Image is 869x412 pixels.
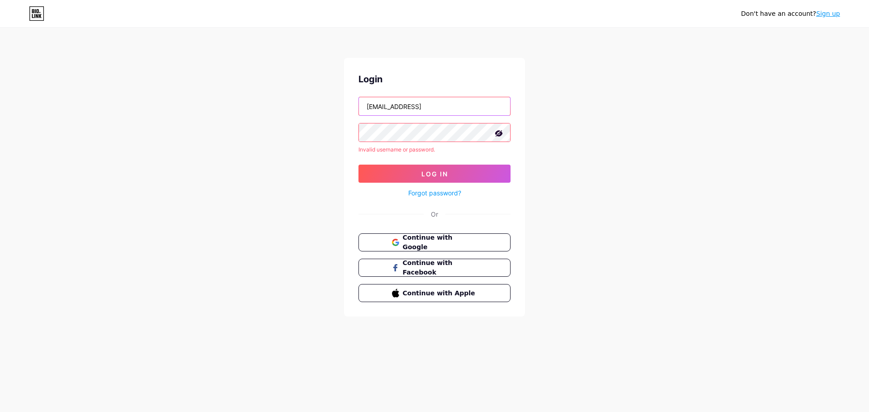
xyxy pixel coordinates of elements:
[359,97,510,115] input: Username
[403,233,477,252] span: Continue with Google
[741,9,840,19] div: Don't have an account?
[816,10,840,17] a: Sign up
[403,289,477,298] span: Continue with Apple
[358,72,511,86] div: Login
[431,209,438,219] div: Or
[358,146,511,154] div: Invalid username or password.
[403,258,477,277] span: Continue with Facebook
[358,233,511,251] button: Continue with Google
[408,188,461,198] a: Forgot password?
[358,165,511,183] button: Log In
[358,259,511,277] button: Continue with Facebook
[358,284,511,302] button: Continue with Apple
[421,170,448,178] span: Log In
